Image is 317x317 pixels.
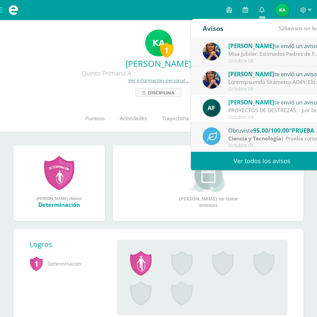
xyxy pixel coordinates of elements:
a: Trayectoria [155,105,197,132]
a: Punteos [78,105,112,132]
a: [PERSON_NAME] [5,58,312,69]
div: Quinto Primaria A [5,69,207,77]
span: [PERSON_NAME] [228,70,274,78]
span: Punteos [85,115,105,122]
span: Disciplina [148,89,174,97]
a: Actividades [112,105,155,132]
div: 1 [160,42,173,58]
div: Avisos [203,19,224,38]
div: [PERSON_NAME] obtuvo [20,195,98,201]
img: event_small.png [190,158,227,192]
span: Actividades [120,115,147,122]
a: Ver información personal... [128,77,189,84]
div: Logros [30,240,112,249]
img: 5d6f35d558c486632aab3bda9a330e6b.png [203,43,221,60]
span: [PERSON_NAME] [228,98,274,106]
img: e8e4fd78d3a5517432ec64b3f1f42d4b.png [276,3,289,17]
span: 1 [30,256,43,271]
img: 5d6f35d558c486632aab3bda9a330e6b.png [203,71,221,89]
span: 526 [278,25,287,32]
a: Disciplina [135,88,182,97]
span: Trayectoria [162,115,189,122]
strong: Ciencia y Tecnología [228,135,281,142]
span: Determinación [30,255,107,273]
span: [PERSON_NAME] [228,42,274,50]
img: 76d0098bca6fec32b74f05e1b18fe2ef.png [203,99,221,117]
div: [PERSON_NAME] no tiene eventos [174,158,242,208]
span: 95.00/100.00 [253,127,289,134]
div: Determinación [20,201,98,209]
img: 8cd35ce2b2f47146becaa5b38967a722.png [145,30,172,56]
